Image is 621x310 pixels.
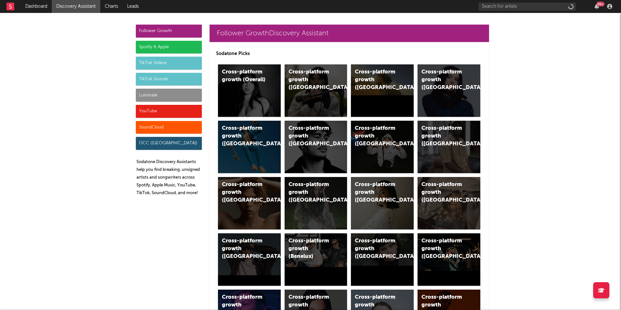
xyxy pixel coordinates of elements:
div: YouTube [136,105,202,118]
div: TikTok Sounds [136,73,202,86]
button: 99+ [594,4,599,9]
div: Cross-platform growth ([GEOGRAPHIC_DATA]) [355,68,399,92]
div: Cross-platform growth ([GEOGRAPHIC_DATA]) [289,125,332,148]
a: Cross-platform growth ([GEOGRAPHIC_DATA]) [351,177,414,229]
div: Cross-platform growth ([GEOGRAPHIC_DATA]) [222,181,266,204]
a: Cross-platform growth (Benelux) [285,233,347,286]
a: Cross-platform growth (Overall) [218,64,281,117]
div: Cross-platform growth ([GEOGRAPHIC_DATA]) [421,237,465,260]
div: Luminate [136,89,202,102]
div: Cross-platform growth ([GEOGRAPHIC_DATA]) [222,237,266,260]
a: Cross-platform growth ([GEOGRAPHIC_DATA]) [218,121,281,173]
a: Cross-platform growth ([GEOGRAPHIC_DATA]) [218,233,281,286]
a: Cross-platform growth ([GEOGRAPHIC_DATA]/GSA) [351,121,414,173]
input: Search for artists [479,3,576,11]
div: SoundCloud [136,121,202,134]
div: Cross-platform growth ([GEOGRAPHIC_DATA]) [421,68,465,92]
div: Cross-platform growth ([GEOGRAPHIC_DATA]) [289,68,332,92]
div: Cross-platform growth (Overall) [222,68,266,84]
div: TikTok Videos [136,57,202,70]
div: Cross-platform growth ([GEOGRAPHIC_DATA]/GSA) [355,125,399,148]
div: Cross-platform growth ([GEOGRAPHIC_DATA]) [355,237,399,260]
div: Cross-platform growth ([GEOGRAPHIC_DATA]) [222,125,266,148]
a: Cross-platform growth ([GEOGRAPHIC_DATA]) [418,121,480,173]
div: Cross-platform growth ([GEOGRAPHIC_DATA]) [355,181,399,204]
a: Cross-platform growth ([GEOGRAPHIC_DATA]) [285,177,347,229]
p: Sodatone Discovery Assistants help you find breaking, unsigned artists and songwriters across Spo... [136,158,202,197]
a: Cross-platform growth ([GEOGRAPHIC_DATA]) [218,177,281,229]
div: 99 + [596,2,605,6]
div: Cross-platform growth ([GEOGRAPHIC_DATA]) [421,181,465,204]
p: Sodatone Picks [216,50,483,58]
a: Cross-platform growth ([GEOGRAPHIC_DATA]) [418,64,480,117]
div: OCC ([GEOGRAPHIC_DATA]) [136,137,202,150]
div: Follower Growth [136,25,202,38]
a: Cross-platform growth ([GEOGRAPHIC_DATA]) [418,177,480,229]
div: Cross-platform growth ([GEOGRAPHIC_DATA]) [421,125,465,148]
div: Spotify & Apple [136,41,202,54]
a: Follower GrowthDiscovery Assistant [210,25,489,42]
div: Cross-platform growth ([GEOGRAPHIC_DATA]) [289,181,332,204]
a: Cross-platform growth ([GEOGRAPHIC_DATA]) [351,233,414,286]
a: Cross-platform growth ([GEOGRAPHIC_DATA]) [285,121,347,173]
a: Cross-platform growth ([GEOGRAPHIC_DATA]) [351,64,414,117]
a: Cross-platform growth ([GEOGRAPHIC_DATA]) [285,64,347,117]
a: Cross-platform growth ([GEOGRAPHIC_DATA]) [418,233,480,286]
div: Cross-platform growth (Benelux) [289,237,332,260]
